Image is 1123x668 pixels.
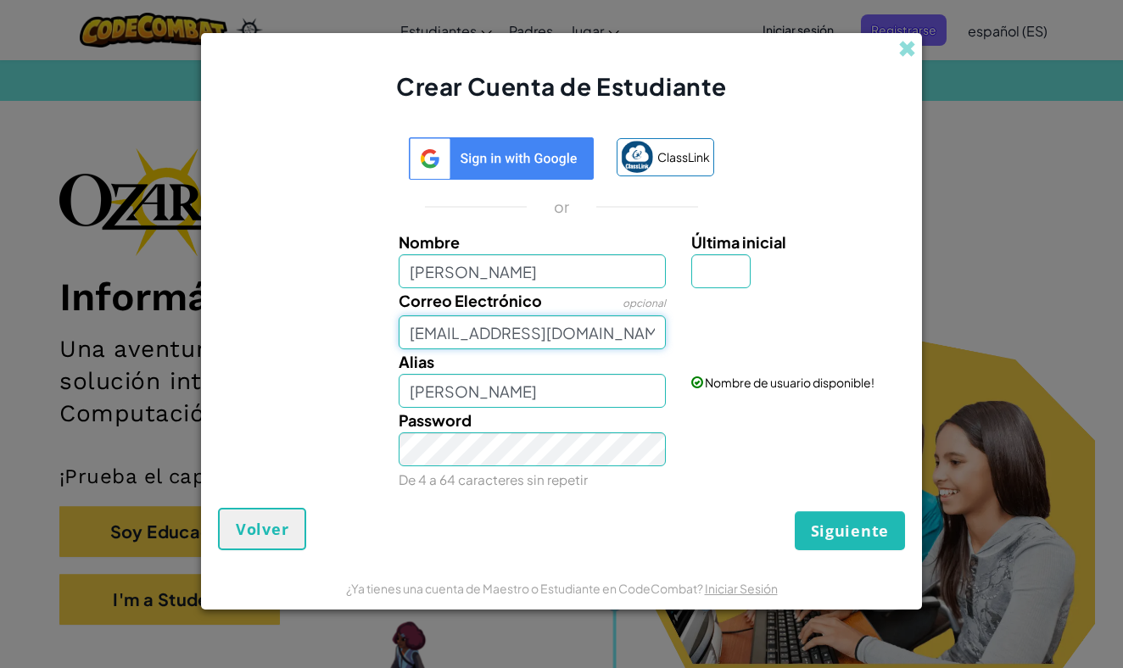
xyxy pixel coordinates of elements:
[811,520,889,541] span: Siguiente
[236,519,288,539] span: Volver
[399,410,472,430] span: Password
[795,511,905,550] button: Siguiente
[657,145,710,170] span: ClassLink
[621,141,653,173] img: classlink-logo-small.png
[691,232,786,252] span: Última inicial
[399,232,460,252] span: Nombre
[346,581,705,596] span: ¿Ya tienes una cuenta de Maestro o Estudiante en CodeCombat?
[705,375,874,390] span: Nombre de usuario disponible!
[554,197,570,217] p: or
[409,137,595,180] img: log-in-google-sso-generic.svg
[399,352,434,371] span: Alias
[399,471,588,487] small: De 4 a 64 caracteres sin repetir
[218,508,306,550] button: Volver
[399,291,542,310] span: Correo Electrónico
[623,297,666,309] span: opcional
[396,71,727,101] span: Crear Cuenta de Estudiante
[705,581,778,596] a: Iniciar Sesión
